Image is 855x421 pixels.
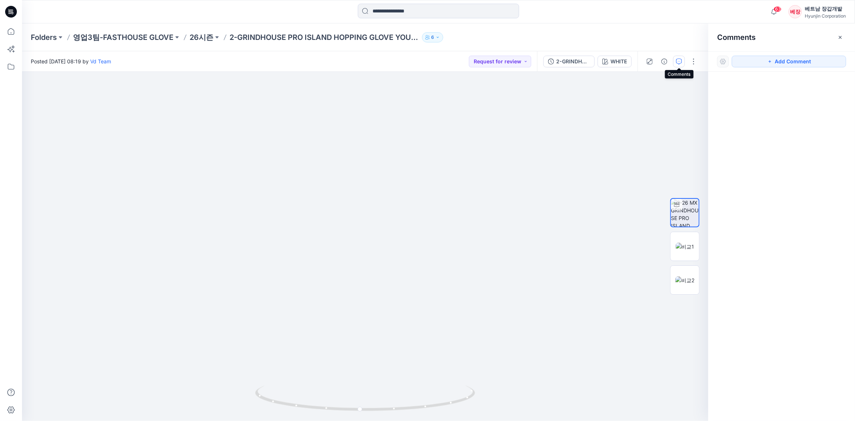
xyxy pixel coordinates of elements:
button: WHITE [598,56,632,67]
div: 베장 [789,5,802,18]
img: 2-26 MX GRINDHOUSE PRO ISLAND HOPPING GLOVE YOUTH [671,199,699,227]
span: 63 [774,6,782,12]
button: 2-GRINDHOUSE PRO ISLAND HOPPING GLOVE YOUTH [543,56,595,67]
a: Folders [31,32,57,42]
button: 6 [422,32,443,42]
div: 2-GRINDHOUSE PRO ISLAND HOPPING GLOVE YOUTH [556,57,590,66]
p: 2-GRINDHOUSE PRO ISLAND HOPPING GLOVE YOUTH [230,32,419,42]
p: 6 [431,33,434,41]
button: Details [658,56,670,67]
a: 26시즌 [190,32,213,42]
div: WHITE [610,57,627,66]
a: Vd Team [90,58,111,64]
img: 비교1 [676,243,694,250]
img: 비교2 [675,276,694,284]
span: Posted [DATE] 08:19 by [31,57,111,65]
h2: Comments [717,33,756,42]
div: 베트남 장갑개발 [805,4,846,13]
a: 영업3팀-FASTHOUSE GLOVE [73,32,173,42]
div: Hyunjin Corporation [805,13,846,19]
button: Add Comment [732,56,846,67]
